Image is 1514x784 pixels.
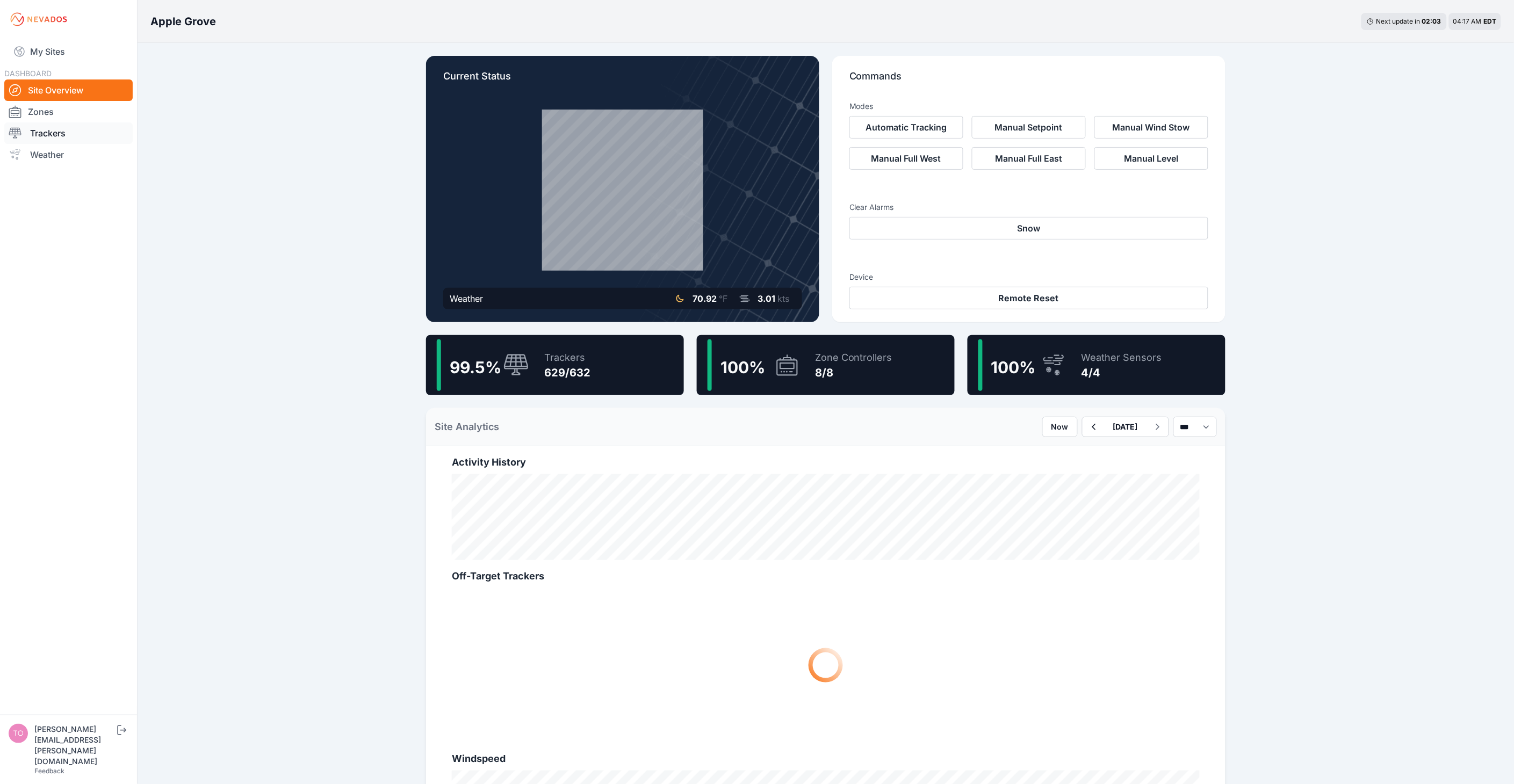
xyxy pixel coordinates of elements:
span: DASHBOARD [4,69,52,78]
div: 02 : 03 [1422,17,1441,26]
div: Trackers [544,350,590,365]
button: Manual Setpoint [972,116,1086,139]
div: 8/8 [815,365,892,380]
span: 99.5 % [450,358,501,377]
div: 4/4 [1082,365,1162,380]
a: 100%Zone Controllers8/8 [697,335,955,395]
button: Automatic Tracking [849,116,963,139]
p: Current Status [443,69,802,92]
h3: Modes [849,101,874,112]
nav: Breadcrumb [150,8,216,35]
a: Trackers [4,122,133,144]
div: 629/632 [544,365,590,380]
span: kts [777,293,789,304]
button: Manual Wind Stow [1094,116,1208,139]
div: Zone Controllers [815,350,892,365]
span: 100 % [991,358,1036,377]
h3: Device [849,272,1208,282]
span: 04:17 AM [1453,17,1482,25]
span: Next update in [1376,17,1421,25]
button: Remote Reset [849,287,1208,309]
p: Commands [849,69,1208,92]
h2: Activity History [452,455,1200,470]
a: Site Overview [4,79,133,101]
span: 3.01 [758,293,775,304]
h2: Off-Target Trackers [452,569,1200,584]
img: tomasz.barcz@energix-group.com [9,724,28,743]
div: Weather Sensors [1082,350,1162,365]
span: 100 % [720,358,765,377]
a: 100%Weather Sensors4/4 [968,335,1225,395]
span: °F [719,293,727,304]
a: My Sites [4,39,133,64]
img: Nevados [9,11,69,28]
h3: Clear Alarms [849,202,1208,213]
h2: Windspeed [452,751,1200,766]
a: Weather [4,144,133,165]
div: [PERSON_NAME][EMAIL_ADDRESS][PERSON_NAME][DOMAIN_NAME] [34,724,115,767]
button: Snow [849,217,1208,239]
button: [DATE] [1105,417,1147,437]
h3: Apple Grove [150,14,216,29]
div: Weather [450,292,483,305]
a: 99.5%Trackers629/632 [426,335,684,395]
button: Now [1042,417,1078,437]
a: Feedback [34,767,64,775]
button: Manual Full West [849,147,963,170]
h2: Site Analytics [435,419,499,434]
button: Manual Full East [972,147,1086,170]
span: EDT [1484,17,1497,25]
a: Zones [4,101,133,122]
button: Manual Level [1094,147,1208,170]
span: 70.92 [693,293,717,304]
